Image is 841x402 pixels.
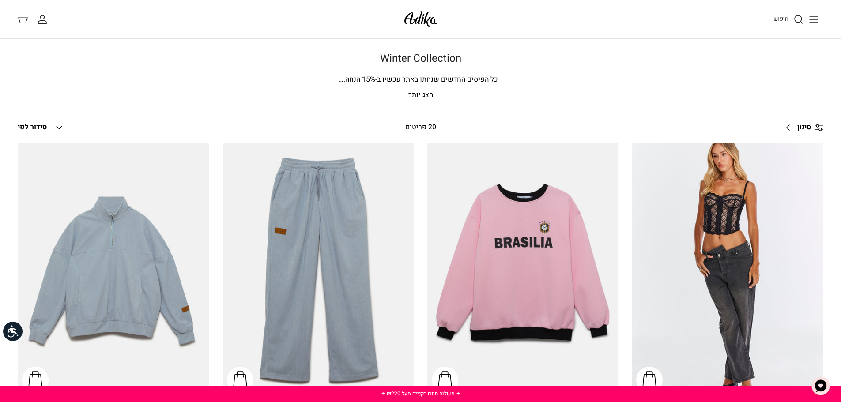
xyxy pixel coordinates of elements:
[18,122,47,132] span: סידור לפי
[223,143,414,398] a: מכנסי טרנינג City strolls
[427,143,619,398] a: סווטשירט Brazilian Kid
[402,9,439,30] img: Adika IL
[37,14,51,25] a: החשבון שלי
[18,118,64,137] button: סידור לפי
[773,15,788,23] span: חיפוש
[797,122,811,133] span: סינון
[773,14,804,25] a: חיפוש
[112,53,730,65] h1: Winter Collection
[375,74,498,85] span: כל הפיסים החדשים שנחתו באתר עכשיו ב-
[780,117,823,138] a: סינון
[807,373,834,399] button: צ'אט
[328,122,513,133] div: 20 פריטים
[339,74,375,85] span: % הנחה.
[632,143,823,398] a: ג׳ינס All Or Nothing קריס-קרוס | BOYFRIEND
[18,143,209,398] a: סווטשירט City Strolls אוברסייז
[112,90,730,101] p: הצג יותר
[804,10,823,29] button: Toggle menu
[381,390,460,398] a: ✦ משלוח חינם בקנייה מעל ₪220 ✦
[362,74,370,85] span: 15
